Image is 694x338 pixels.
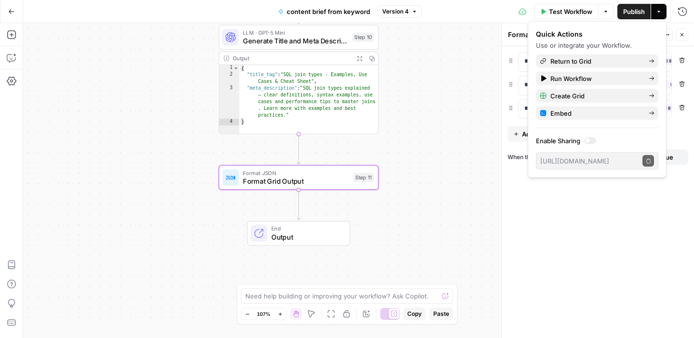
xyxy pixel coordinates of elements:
[550,91,641,101] span: Create Grid
[522,129,559,139] span: Add variable
[550,108,641,118] span: Embed
[271,232,342,242] span: Output
[550,56,641,66] span: Return to Grid
[272,4,376,19] button: content brief from keyword
[243,176,349,186] span: Format Grid Output
[219,25,379,134] div: LLM · GPT-5 MiniGenerate Title and Meta DescriptionStep 10Output{ "title_tag":"SQL join types - E...
[536,41,632,49] span: Use or integrate your Workflow.
[243,28,348,37] span: LLM · GPT-5 Mini
[429,308,453,320] button: Paste
[219,85,240,119] div: 3
[617,4,651,19] button: Publish
[534,4,598,19] button: Test Workflow
[382,7,409,16] span: Version 4
[243,169,349,177] span: Format JSON
[536,136,658,146] label: Enable Sharing
[378,5,422,18] button: Version 4
[233,54,350,62] div: Output
[536,29,658,39] div: Quick Actions
[243,36,348,46] span: Generate Title and Meta Description
[352,32,374,41] div: Step 10
[233,65,239,72] span: Toggle code folding, rows 1 through 4
[507,126,565,142] button: Add variable
[550,74,641,83] span: Run Workflow
[623,7,645,16] span: Publish
[219,65,240,72] div: 1
[257,310,270,318] span: 107%
[297,134,300,164] g: Edge from step_10 to step_11
[508,30,573,40] textarea: Format Grid Output
[287,7,370,16] span: content brief from keyword
[407,310,422,318] span: Copy
[549,7,592,16] span: Test Workflow
[403,308,426,320] button: Copy
[297,190,300,220] g: Edge from step_11 to end
[219,119,240,125] div: 4
[219,72,240,85] div: 2
[433,310,449,318] span: Paste
[219,165,379,190] div: Format JSONFormat Grid OutputStep 11
[353,173,374,182] div: Step 11
[219,221,379,245] div: EndOutput
[507,153,572,162] a: When the step fails:
[271,225,342,233] span: End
